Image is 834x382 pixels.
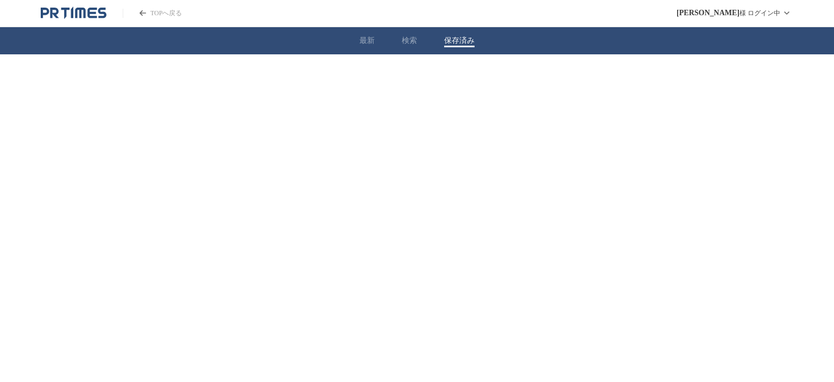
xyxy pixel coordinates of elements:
[123,9,182,18] a: PR TIMESのトップページはこちら
[677,9,740,17] span: [PERSON_NAME]
[444,36,475,46] button: 保存済み
[41,7,106,20] a: PR TIMESのトップページはこちら
[402,36,417,46] button: 検索
[359,36,375,46] button: 最新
